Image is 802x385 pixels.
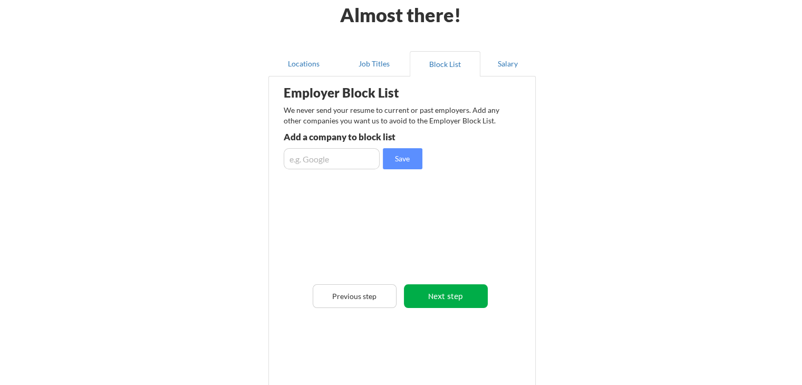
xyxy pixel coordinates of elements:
[284,86,449,99] div: Employer Block List
[410,51,480,76] button: Block List
[268,51,339,76] button: Locations
[480,51,536,76] button: Salary
[284,148,380,169] input: e.g. Google
[339,51,410,76] button: Job Titles
[383,148,422,169] button: Save
[327,5,474,24] div: Almost there!
[404,284,488,308] button: Next step
[284,132,438,141] div: Add a company to block list
[313,284,397,308] button: Previous step
[284,105,506,126] div: We never send your resume to current or past employers. Add any other companies you want us to av...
